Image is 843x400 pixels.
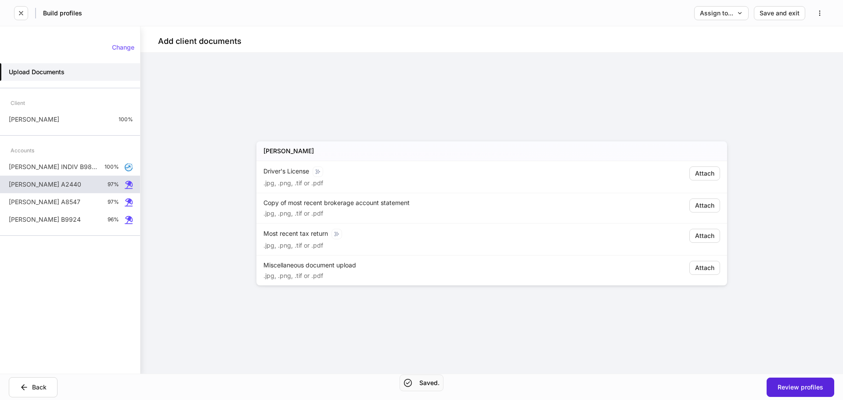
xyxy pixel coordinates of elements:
p: [PERSON_NAME] [9,115,59,124]
button: Save and exit [754,6,805,20]
h4: Add client documents [158,36,241,47]
p: [PERSON_NAME] INDIV B9858 [9,162,97,171]
div: Driver's License [263,166,606,177]
p: 100% [119,116,133,123]
div: Review profiles [778,384,823,390]
p: .jpg, .png, .tif or .pdf [263,179,323,187]
p: .jpg, .png, .tif or .pdf [263,241,323,250]
p: 96% [108,216,119,223]
button: Review profiles [767,378,834,397]
div: Save and exit [760,10,800,16]
h5: Upload Documents [9,68,65,76]
div: Miscellaneous document upload [263,261,606,270]
p: [PERSON_NAME] B9924 [9,215,81,224]
div: Assign to... [700,10,743,16]
button: Change [106,40,140,54]
button: Attach [689,229,720,243]
div: Change [112,44,134,50]
div: Attach [695,233,714,239]
div: Attach [695,202,714,209]
p: 100% [104,163,119,170]
button: Attach [689,166,720,180]
div: Back [20,383,47,392]
div: Copy of most recent brokerage account statement [263,198,606,207]
div: Most recent tax return [263,229,606,239]
p: 97% [108,181,119,188]
h5: [PERSON_NAME] [263,147,314,155]
div: Attach [695,170,714,177]
button: Attach [689,198,720,213]
p: .jpg, .png, .tif or .pdf [263,271,323,280]
h5: Build profiles [43,9,82,18]
p: 97% [108,198,119,205]
div: Accounts [11,143,34,158]
h5: Saved. [419,378,440,387]
button: Attach [689,261,720,275]
p: .jpg, .png, .tif or .pdf [263,209,323,218]
div: Attach [695,265,714,271]
button: Back [9,377,58,397]
p: [PERSON_NAME] A8547 [9,198,80,206]
p: [PERSON_NAME] A2440 [9,180,81,189]
button: Assign to... [694,6,749,20]
div: Client [11,95,25,111]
